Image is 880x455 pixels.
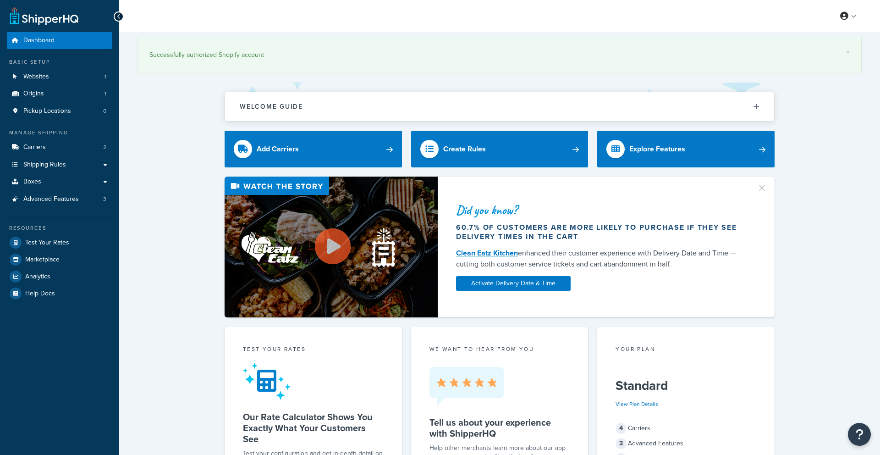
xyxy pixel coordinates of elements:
h5: Tell us about your experience with ShipperHQ [429,417,570,439]
span: 1 [104,90,106,98]
span: Marketplace [25,256,60,264]
a: View Plan Details [616,400,658,408]
span: Analytics [25,273,50,281]
span: 3 [103,195,106,203]
div: Manage Shipping [7,129,112,137]
img: Video thumbnail [225,177,438,317]
li: Advanced Features [7,191,112,208]
div: Test your rates [243,345,384,355]
div: Resources [7,224,112,232]
span: 1 [104,73,106,81]
button: Open Resource Center [848,423,871,446]
a: Origins1 [7,85,112,102]
span: 3 [616,438,627,449]
span: Boxes [23,178,41,186]
div: Advanced Features [616,437,756,450]
li: Websites [7,68,112,85]
div: enhanced their customer experience with Delivery Date and Time — cutting both customer service ti... [456,248,746,270]
div: Did you know? [456,204,746,216]
h5: Standard [616,378,756,393]
a: Advanced Features3 [7,191,112,208]
span: 2 [103,144,106,151]
a: Websites1 [7,68,112,85]
span: Dashboard [23,37,55,44]
a: Create Rules [411,131,588,167]
a: Dashboard [7,32,112,49]
span: Pickup Locations [23,107,71,115]
span: Shipping Rules [23,161,66,169]
h2: Welcome Guide [240,103,303,110]
a: Shipping Rules [7,156,112,173]
a: Pickup Locations0 [7,103,112,120]
h5: Our Rate Calculator Shows You Exactly What Your Customers See [243,411,384,444]
a: Analytics [7,268,112,285]
div: Basic Setup [7,58,112,66]
span: Websites [23,73,49,81]
a: Add Carriers [225,131,402,167]
a: Explore Features [597,131,775,167]
span: Origins [23,90,44,98]
div: Add Carriers [257,143,299,155]
p: we want to hear from you [429,345,570,353]
li: Pickup Locations [7,103,112,120]
span: 0 [103,107,106,115]
li: Origins [7,85,112,102]
span: Carriers [23,144,46,151]
a: Marketplace [7,251,112,268]
a: Help Docs [7,285,112,302]
span: Advanced Features [23,195,79,203]
div: Explore Features [629,143,685,155]
a: × [846,49,850,56]
span: Help Docs [25,290,55,298]
div: Carriers [616,422,756,435]
div: Your Plan [616,345,756,355]
a: Activate Delivery Date & Time [456,276,571,291]
span: 4 [616,423,627,434]
li: Carriers [7,139,112,156]
div: Create Rules [443,143,486,155]
a: Test Your Rates [7,234,112,251]
div: 60.7% of customers are more likely to purchase if they see delivery times in the cart [456,223,746,241]
a: Carriers2 [7,139,112,156]
a: Boxes [7,173,112,190]
button: Welcome Guide [225,92,774,121]
a: Clean Eatz Kitchen [456,248,518,258]
span: Test Your Rates [25,239,69,247]
div: Successfully authorized Shopify account [149,49,850,61]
